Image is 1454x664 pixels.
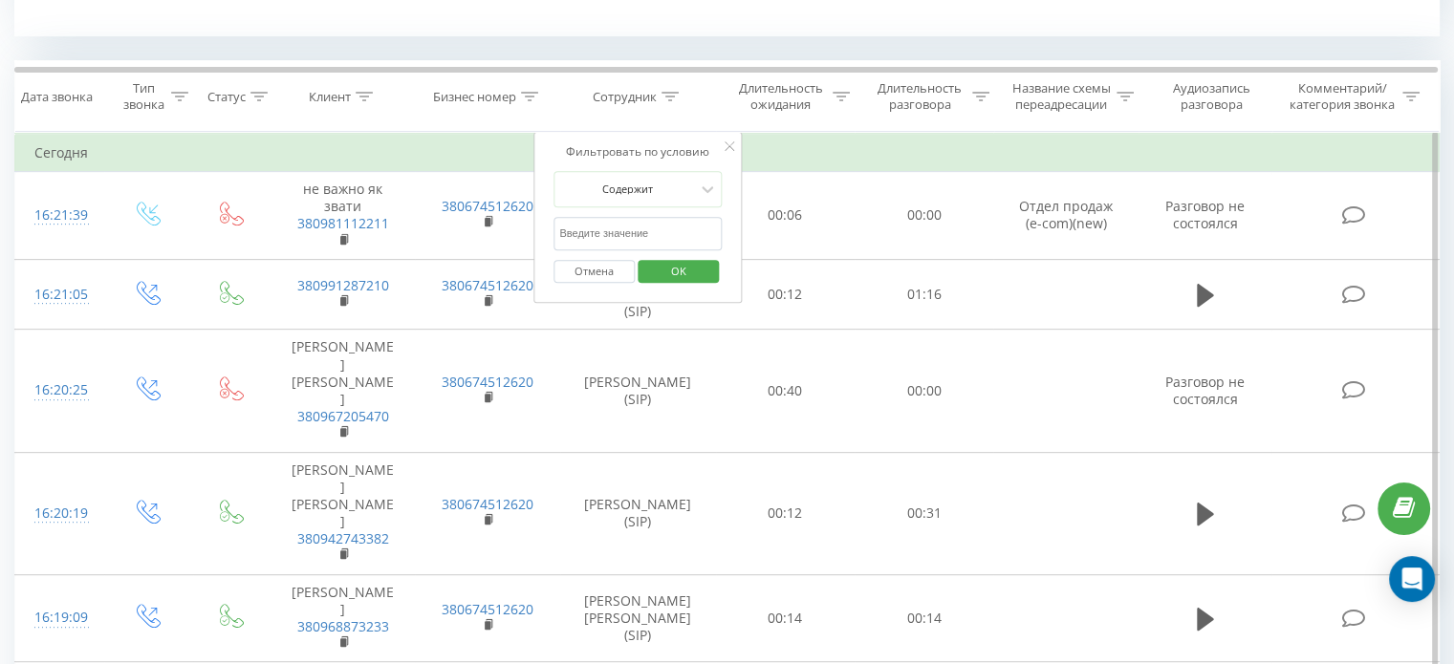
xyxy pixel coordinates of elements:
[15,134,1440,172] td: Сегодня
[855,259,993,330] td: 01:16
[855,452,993,574] td: 00:31
[716,259,855,330] td: 00:12
[993,172,1138,260] td: Отдел продаж (e-com)(new)
[1165,197,1245,232] span: Разговор не состоялся
[560,574,716,662] td: [PERSON_NAME] [PERSON_NAME] (SIP)
[553,260,635,284] button: Отмена
[120,80,165,113] div: Тип звонка
[553,142,722,161] div: Фильтровать по условию
[297,617,389,635] a: 380968873233
[34,276,85,313] div: 16:21:05
[442,197,533,215] a: 380674512620
[34,599,85,636] div: 16:19:09
[553,217,722,250] input: Введите значение
[271,452,415,574] td: [PERSON_NAME] [PERSON_NAME]
[271,574,415,662] td: [PERSON_NAME]
[442,276,533,294] a: 380674512620
[1156,80,1268,113] div: Аудиозапись разговора
[21,89,93,105] div: Дата звонка
[297,214,389,232] a: 380981112211
[1286,80,1398,113] div: Комментарий/категория звонка
[560,452,716,574] td: [PERSON_NAME] (SIP)
[638,260,719,284] button: OK
[442,373,533,391] a: 380674512620
[309,89,351,105] div: Клиент
[872,80,967,113] div: Длительность разговора
[207,89,246,105] div: Статус
[271,330,415,452] td: [PERSON_NAME] [PERSON_NAME]
[716,574,855,662] td: 00:14
[297,407,389,425] a: 380967205470
[716,172,855,260] td: 00:06
[34,372,85,409] div: 16:20:25
[560,330,716,452] td: [PERSON_NAME] (SIP)
[442,495,533,513] a: 380674512620
[1011,80,1112,113] div: Название схемы переадресации
[34,197,85,234] div: 16:21:39
[34,495,85,532] div: 16:20:19
[716,452,855,574] td: 00:12
[733,80,829,113] div: Длительность ожидания
[716,330,855,452] td: 00:40
[442,600,533,618] a: 380674512620
[855,574,993,662] td: 00:14
[855,330,993,452] td: 00:00
[297,276,389,294] a: 380991287210
[271,172,415,260] td: не важно як звати
[1165,373,1245,408] span: Разговор не состоялся
[433,89,516,105] div: Бизнес номер
[297,529,389,547] a: 380942743382
[855,172,993,260] td: 00:00
[593,89,657,105] div: Сотрудник
[1389,556,1435,602] div: Open Intercom Messenger
[652,256,705,286] span: OK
